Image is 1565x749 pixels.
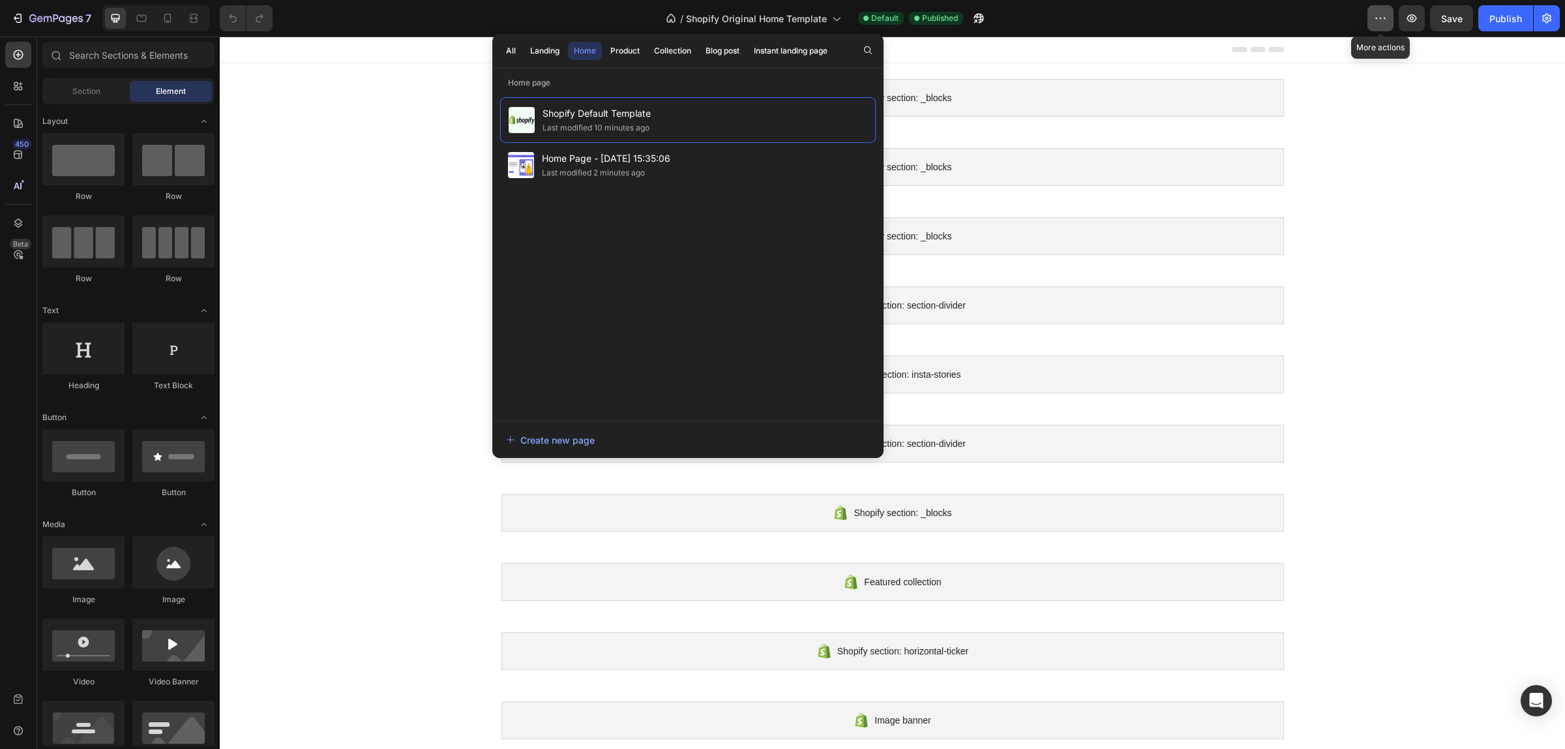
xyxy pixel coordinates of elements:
button: Save [1430,5,1473,31]
span: Toggle open [194,300,215,321]
button: Publish [1478,5,1533,31]
div: Row [42,191,125,202]
div: Home [574,45,596,57]
span: Save [1441,13,1463,24]
div: Text Block [132,380,215,391]
div: Blog post [706,45,739,57]
button: Create new page [505,427,871,453]
p: Home page [492,76,884,89]
span: Section [72,85,100,97]
div: Heading [42,380,125,391]
span: Shopify section: section-divider [620,261,746,277]
span: Shopify section: _blocks [634,192,732,207]
p: 7 [85,10,91,26]
span: Text [42,305,59,316]
button: Collection [648,42,697,60]
div: Product [610,45,640,57]
span: Layout [42,115,68,127]
div: Beta [10,239,31,249]
span: Shopify Original Home Template [686,12,827,25]
div: Image [132,594,215,605]
iframe: Design area [220,37,1565,749]
button: Instant landing page [748,42,833,60]
button: Blog post [700,42,745,60]
div: Last modified 2 minutes ago [542,166,645,179]
span: Element [156,85,186,97]
span: Shopify section: _blocks [634,123,732,138]
span: Toggle open [194,111,215,132]
button: Product [604,42,646,60]
span: Button [42,412,67,423]
div: Video Banner [132,676,215,688]
div: Image [42,594,125,605]
div: Row [132,273,215,284]
div: Row [132,191,215,202]
span: Media [42,519,65,530]
span: Shopify section: section-divider [620,399,746,415]
div: All [506,45,516,57]
div: Undo/Redo [220,5,273,31]
span: Shopify section: insta-stories [625,330,741,346]
span: Default [871,12,899,24]
div: Button [132,487,215,498]
div: Publish [1489,12,1522,25]
button: Home [568,42,602,60]
span: Toggle open [194,407,215,428]
div: Open Intercom Messenger [1521,685,1552,716]
span: Shopify section: _blocks [634,468,732,484]
span: Toggle open [194,514,215,535]
span: Shopify section: horizontal-ticker [618,607,749,622]
div: Create new page [506,433,595,447]
span: Featured collection [644,538,721,553]
div: Collection [654,45,691,57]
div: Landing [530,45,559,57]
span: Shopify section: _blocks [634,53,732,69]
div: Last modified 10 minutes ago [543,121,649,134]
button: Landing [524,42,565,60]
input: Search Sections & Elements [42,42,215,68]
span: Published [922,12,958,24]
span: Shopify Default Template [543,106,651,121]
span: Home Page - [DATE] 15:35:06 [542,151,670,166]
button: 7 [5,5,97,31]
div: Button [42,487,125,498]
button: All [500,42,522,60]
span: / [680,12,683,25]
div: Video [42,676,125,688]
div: Row [42,273,125,284]
div: Instant landing page [754,45,827,57]
span: Image banner [655,676,711,692]
div: 450 [12,139,31,149]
